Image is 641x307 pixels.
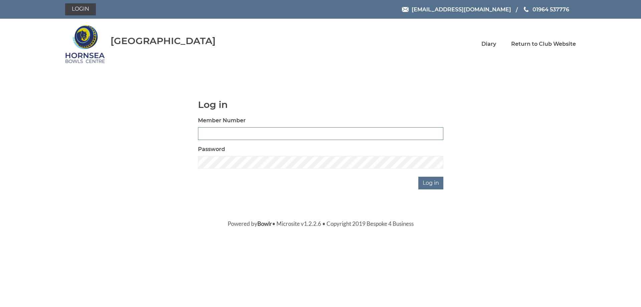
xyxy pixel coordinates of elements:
span: 01964 537776 [532,6,569,12]
img: Hornsea Bowls Centre [65,21,105,67]
a: Email [EMAIL_ADDRESS][DOMAIN_NAME] [402,5,511,14]
a: Return to Club Website [511,40,576,48]
a: Diary [481,40,496,48]
img: Email [402,7,409,12]
a: Bowlr [257,220,272,227]
label: Password [198,145,225,153]
div: [GEOGRAPHIC_DATA] [111,36,216,46]
span: [EMAIL_ADDRESS][DOMAIN_NAME] [412,6,511,12]
h1: Log in [198,100,443,110]
img: Phone us [524,7,528,12]
a: Phone us 01964 537776 [523,5,569,14]
input: Log in [418,177,443,189]
a: Login [65,3,96,15]
span: Powered by • Microsite v1.2.2.6 • Copyright 2019 Bespoke 4 Business [228,220,414,227]
label: Member Number [198,117,246,125]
